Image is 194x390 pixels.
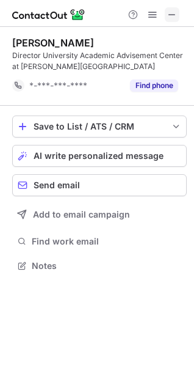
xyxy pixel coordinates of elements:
[34,151,163,161] span: AI write personalized message
[12,257,187,274] button: Notes
[33,210,130,219] span: Add to email campaign
[12,50,187,72] div: Director University Academic Advisement Center at [PERSON_NAME][GEOGRAPHIC_DATA]
[32,260,182,271] span: Notes
[34,180,80,190] span: Send email
[32,236,182,247] span: Find work email
[12,37,94,49] div: [PERSON_NAME]
[12,145,187,167] button: AI write personalized message
[34,122,165,131] div: Save to List / ATS / CRM
[12,204,187,226] button: Add to email campaign
[12,7,85,22] img: ContactOut v5.3.10
[12,233,187,250] button: Find work email
[130,79,178,92] button: Reveal Button
[12,116,187,138] button: save-profile-one-click
[12,174,187,196] button: Send email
